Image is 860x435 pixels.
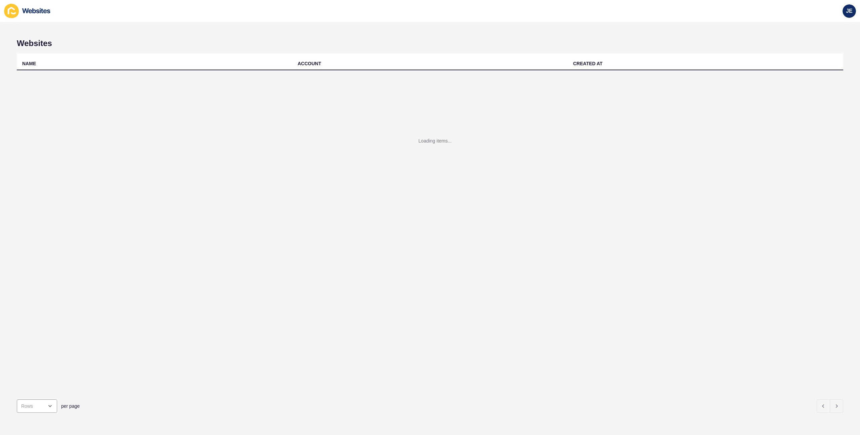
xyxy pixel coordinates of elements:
[298,60,321,67] div: ACCOUNT
[22,60,36,67] div: NAME
[846,8,853,14] span: JE
[419,137,452,144] div: Loading items...
[61,403,80,409] span: per page
[17,39,843,48] h1: Websites
[17,399,57,413] div: open menu
[573,60,603,67] div: CREATED AT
